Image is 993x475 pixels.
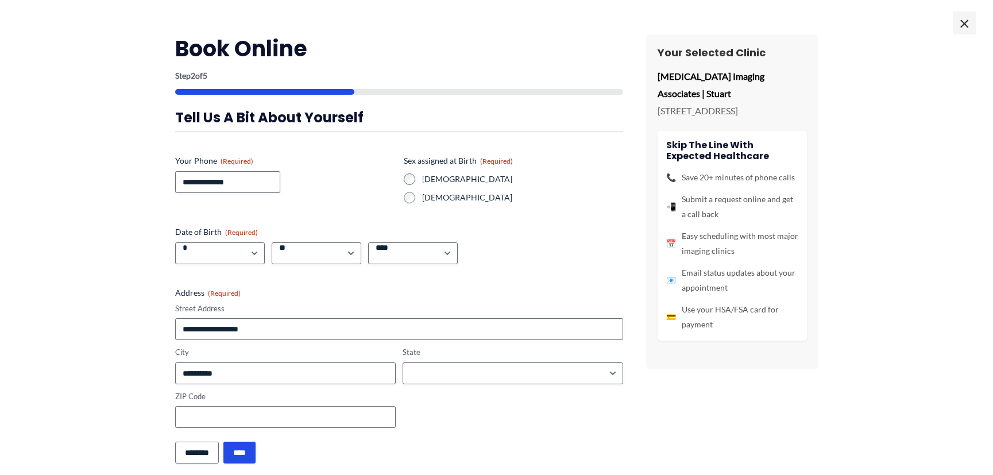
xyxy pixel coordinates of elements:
[403,347,623,358] label: State
[175,34,623,63] h2: Book Online
[666,199,676,214] span: 📲
[175,347,396,358] label: City
[666,140,798,161] h4: Skip the line with Expected Healthcare
[175,72,623,80] p: Step of
[175,391,396,402] label: ZIP Code
[208,289,241,298] span: (Required)
[175,287,241,299] legend: Address
[175,155,395,167] label: Your Phone
[666,310,676,325] span: 💳
[658,102,807,119] p: [STREET_ADDRESS]
[666,302,798,332] li: Use your HSA/FSA card for payment
[666,273,676,288] span: 📧
[422,173,623,185] label: [DEMOGRAPHIC_DATA]
[666,170,676,185] span: 📞
[225,228,258,237] span: (Required)
[203,71,207,80] span: 5
[175,303,623,314] label: Street Address
[422,192,623,203] label: [DEMOGRAPHIC_DATA]
[175,109,623,126] h3: Tell us a bit about yourself
[221,157,253,165] span: (Required)
[480,157,513,165] span: (Required)
[658,68,807,102] p: [MEDICAL_DATA] Imaging Associates | Stuart
[666,192,798,222] li: Submit a request online and get a call back
[404,155,513,167] legend: Sex assigned at Birth
[666,229,798,258] li: Easy scheduling with most major imaging clinics
[666,236,676,251] span: 📅
[666,265,798,295] li: Email status updates about your appointment
[953,11,976,34] span: ×
[175,226,258,238] legend: Date of Birth
[666,170,798,185] li: Save 20+ minutes of phone calls
[658,46,807,59] h3: Your Selected Clinic
[191,71,195,80] span: 2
